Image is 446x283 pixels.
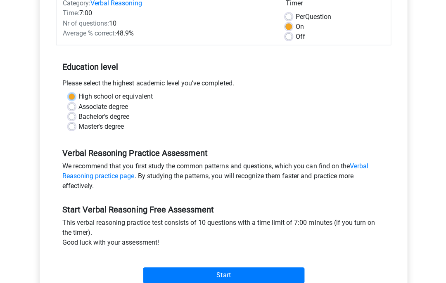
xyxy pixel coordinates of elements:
span: Average % correct: [63,29,116,37]
div: 48.9% [57,28,278,38]
div: Please select the highest academic level you’ve completed. [56,78,390,91]
div: 10 [57,18,278,28]
label: High school or equivalent [78,91,152,101]
span: Per [294,12,304,20]
label: Off [294,31,304,41]
div: We recommend that you first study the common patterns and questions, which you can find on the . ... [56,160,390,193]
label: Question [294,12,330,21]
span: Time: [63,9,79,17]
h5: Start Verbal Reasoning Free Assessment [62,203,384,213]
input: Start [143,266,304,282]
div: 7:00 [57,8,278,18]
label: On [294,21,303,31]
h5: Education level [62,58,384,75]
h5: Verbal Reasoning Practice Assessment [62,147,384,157]
label: Master's degree [78,121,124,131]
label: Associate degree [78,101,128,111]
span: Nr of questions: [63,19,109,27]
label: Bachelor's degree [78,111,129,121]
div: This verbal reasoning practice test consists of 10 questions with a time limit of 7:00 minutes (i... [56,217,390,250]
